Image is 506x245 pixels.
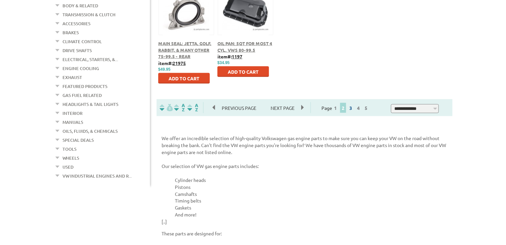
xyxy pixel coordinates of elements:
li: Camshafts [175,191,447,198]
li: And more! [175,211,447,218]
a: Next Page [264,105,301,111]
a: Climate Control [63,37,102,46]
button: Add to Cart [158,73,210,84]
span: Add to Cart [169,75,199,81]
p: Our selection of VW gas engine parts includes: [162,163,447,170]
a: Electrical, Starters, &... [63,55,118,64]
div: Page [311,102,380,113]
a: Oil Pan: 5Qt For Most 4 Cyl. VWs 80-99.5 [217,41,272,53]
u: 1197 [232,53,242,59]
a: Headlights & Tail Lights [63,100,118,109]
a: Transmission & Clutch [63,10,115,19]
a: Special Deals [63,136,94,144]
img: Sort by Sales Rank [186,104,199,112]
span: Add to Cart [228,69,259,75]
span: 2 [340,103,346,113]
a: Featured Products [63,82,107,91]
span: Previous Page [215,103,263,113]
a: 3 [348,105,354,111]
a: Previous Page [213,105,264,111]
a: 1 [332,105,338,111]
a: Accessories [63,19,90,28]
a: 4 [355,105,361,111]
p: We offer an incredible selection of high-quality Volkswagen gas engine parts to make sure you can... [162,135,447,156]
a: Engine Cooling [63,64,99,73]
span: $34.95 [217,60,230,65]
a: Oils, Fluids, & Chemicals [63,127,118,135]
a: VW Industrial Engines and R... [63,172,132,180]
b: item#: [217,53,242,59]
span: Next Page [264,103,301,113]
ul: [..] [162,177,447,227]
a: Interior [63,109,82,118]
b: item#: [158,60,186,66]
img: filterpricelow.svg [160,104,173,112]
a: Used [63,163,73,171]
a: Tools [63,145,76,153]
a: Wheels [63,154,79,162]
img: Sort by Headline [173,104,186,112]
a: Brakes [63,28,79,37]
p: These parts are designed for: [162,230,447,237]
a: 5 [363,105,369,111]
li: Cylinder heads [175,177,447,184]
a: Body & Related [63,1,98,10]
a: Manuals [63,118,83,126]
a: Drive Shafts [63,46,92,55]
a: Gas Fuel Related [63,91,102,100]
li: Gaskets [175,204,447,211]
li: Timing belts [175,198,447,204]
a: Exhaust [63,73,82,82]
u: 21975 [173,60,186,66]
span: $49.95 [158,67,171,72]
li: Pistons [175,184,447,191]
a: Main Seal: Jetta, Golf, Rabbit, & Many Other 75-99.5 - Rear [158,41,211,59]
button: Add to Cart [217,66,269,77]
